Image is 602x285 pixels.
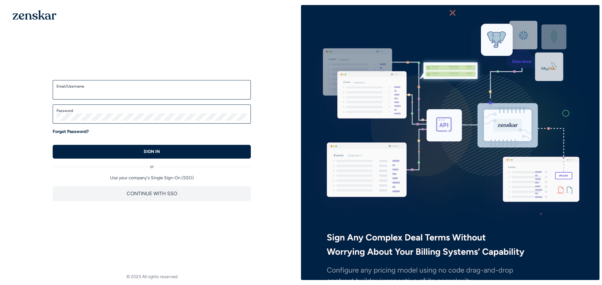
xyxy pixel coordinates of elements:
label: Password [56,108,247,113]
a: Forgot Password? [53,129,89,135]
p: SIGN IN [144,149,160,155]
img: 1OGAJ2xQqyY4LXKgY66KYq0eOWRCkrZdAb3gUhuVAqdWPZE9SRJmCz+oDMSn4zDLXe31Ii730ItAGKgCKgCCgCikA4Av8PJUP... [13,10,56,20]
footer: © 2023 All rights reserved [3,274,301,280]
div: or [53,159,251,170]
button: SIGN IN [53,145,251,159]
p: Use your company's Single Sign-On (SSO) [53,175,251,181]
label: Email/Username [56,84,247,89]
button: CONTINUE WITH SSO [53,186,251,201]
